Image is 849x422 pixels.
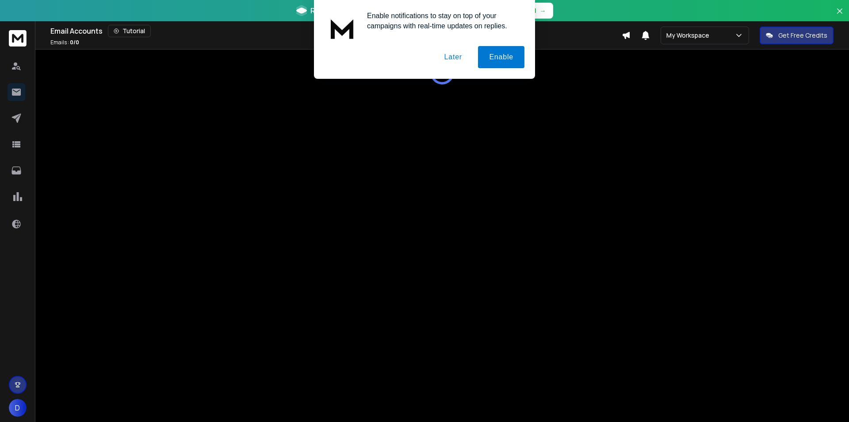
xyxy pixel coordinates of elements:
button: D [9,399,27,417]
button: Later [433,46,473,68]
div: Enable notifications to stay on top of your campaigns with real-time updates on replies. [360,11,524,31]
button: Enable [478,46,524,68]
img: notification icon [325,11,360,46]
